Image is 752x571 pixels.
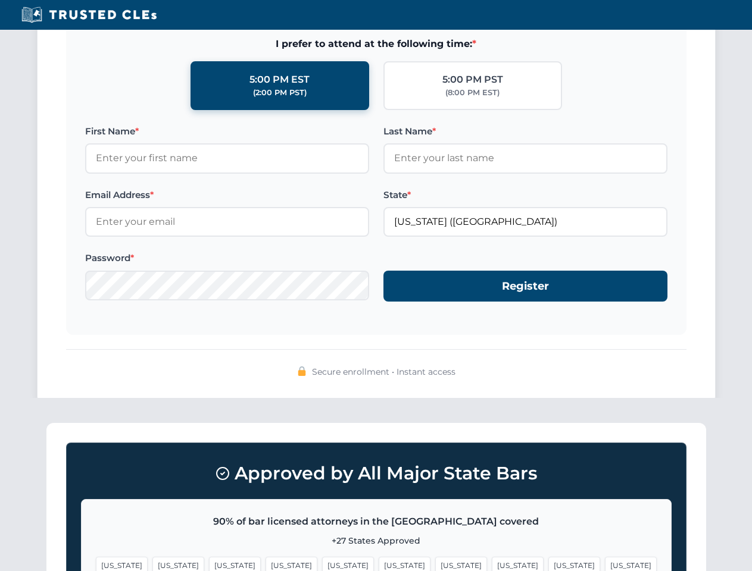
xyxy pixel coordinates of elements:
[312,365,455,378] span: Secure enrollment • Instant access
[96,514,657,529] p: 90% of bar licensed attorneys in the [GEOGRAPHIC_DATA] covered
[85,36,667,52] span: I prefer to attend at the following time:
[445,87,500,99] div: (8:00 PM EST)
[81,457,672,490] h3: Approved by All Major State Bars
[383,271,667,302] button: Register
[85,124,369,139] label: First Name
[383,124,667,139] label: Last Name
[383,207,667,237] input: Georgia (GA)
[442,72,503,87] div: 5:00 PM PST
[85,143,369,173] input: Enter your first name
[96,534,657,547] p: +27 States Approved
[85,188,369,202] label: Email Address
[253,87,307,99] div: (2:00 PM PST)
[383,143,667,173] input: Enter your last name
[18,6,160,24] img: Trusted CLEs
[85,251,369,265] label: Password
[297,366,307,376] img: 🔒
[85,207,369,237] input: Enter your email
[249,72,310,87] div: 5:00 PM EST
[383,188,667,202] label: State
